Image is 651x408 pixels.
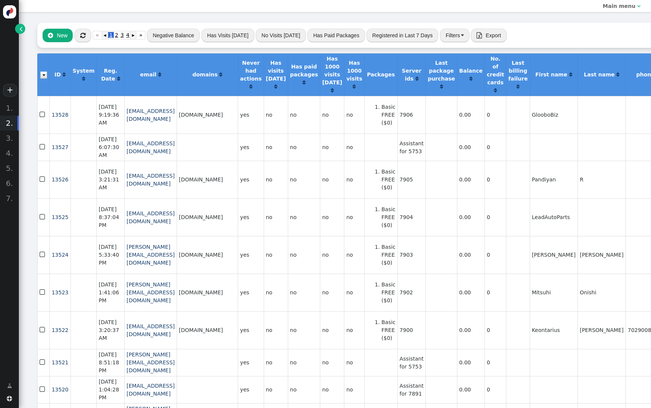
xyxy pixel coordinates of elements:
span: 13528 [52,112,69,118]
td: 0.00 [457,311,484,349]
a: 13526 [52,177,69,183]
td: no [320,274,344,311]
span:  [7,396,12,401]
span: [DATE] 8:37:04 PM [99,206,119,228]
td: no [264,134,288,161]
td: 7900 [397,311,426,349]
td: [DOMAIN_NAME] [177,161,238,198]
b: ID [55,72,61,78]
td: [PERSON_NAME] [530,236,578,274]
b: Balance [459,68,483,74]
button:  [75,29,91,42]
td: 0.00 [457,198,484,236]
span: Click to sort [331,88,334,93]
td: 0.00 [457,349,484,376]
td: yes [238,236,263,274]
span: [DATE] 9:19:36 AM [99,104,119,126]
td: yes [238,274,263,311]
td: yes [238,134,263,161]
button: Negative Balance [147,29,200,42]
td: 0 [484,274,506,311]
td: 0 [484,311,506,349]
span:  [40,357,46,367]
td: no [288,236,320,274]
a: 13521 [52,359,69,365]
span: Click to sort [158,72,161,77]
td: no [264,198,288,236]
span: [DATE] 3:21:31 AM [99,169,119,190]
span: [DATE] 1:41:06 PM [99,282,119,303]
b: Last package purchase [428,60,455,82]
a: [EMAIL_ADDRESS][DOMAIN_NAME] [127,140,175,154]
b: email [140,72,156,78]
td: no [320,96,344,134]
a: [EMAIL_ADDRESS][DOMAIN_NAME] [127,210,175,224]
b: First name [535,72,567,78]
img: icon_dropdown_trigger.png [40,72,47,79]
span:  [637,3,640,9]
td: 0 [484,161,506,198]
b: System [73,68,95,74]
td: no [344,134,364,161]
a: [EMAIL_ADDRESS][DOMAIN_NAME] [127,323,175,337]
a: 13520 [52,387,69,393]
a: ▸ [130,31,136,40]
td: 0 [484,376,506,403]
td: no [288,198,320,236]
td: no [264,349,288,376]
span: 13523 [52,289,69,295]
span: Click to sort [219,72,222,77]
span: Click to sort [303,80,306,85]
span: [DATE] 5:33:40 PM [99,244,119,266]
span: 3 [119,32,125,38]
li: Basic FREE ($0) [382,281,396,304]
span: Click to sort [249,84,252,89]
span: [DATE] 1:04:28 PM [99,379,119,400]
li: Basic FREE ($0) [382,168,396,192]
td: no [264,161,288,198]
button: No Visits [DATE] [256,29,306,42]
td: 0 [484,349,506,376]
td: no [320,376,344,403]
a:  [117,76,120,82]
td: 0 [484,198,506,236]
td: no [344,161,364,198]
a:  [63,72,66,78]
span: 13524 [52,252,69,258]
span:  [48,32,53,38]
span:  [20,25,23,33]
a:  [469,76,472,82]
td: no [320,236,344,274]
span:  [40,325,46,335]
a:  [440,84,443,90]
td: no [320,161,344,198]
a:  [331,87,334,93]
span:  [80,32,86,38]
b: Has paid packages [290,64,318,78]
td: no [320,311,344,349]
td: no [264,376,288,403]
td: no [288,161,320,198]
a: 13522 [52,327,69,333]
li: Basic FREE ($0) [382,103,396,127]
td: 0 [484,134,506,161]
td: [PERSON_NAME] [578,311,625,349]
td: no [344,198,364,236]
li: Basic FREE ($0) [382,206,396,229]
b: Server ids [402,68,421,82]
span: Click to sort [494,88,497,93]
li: Basic FREE ($0) [382,243,396,267]
a:  [616,72,619,78]
button: Filters [440,29,469,42]
span: Click to sort [274,84,277,89]
span: Click to sort [117,76,120,81]
td: Pandiyan [530,161,578,198]
a: » [136,31,145,40]
td: [DOMAIN_NAME] [177,198,238,236]
span:  [40,384,46,394]
td: yes [238,349,263,376]
a:  [158,72,161,78]
b: Has 1000 visits [346,60,362,82]
td: no [344,376,364,403]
